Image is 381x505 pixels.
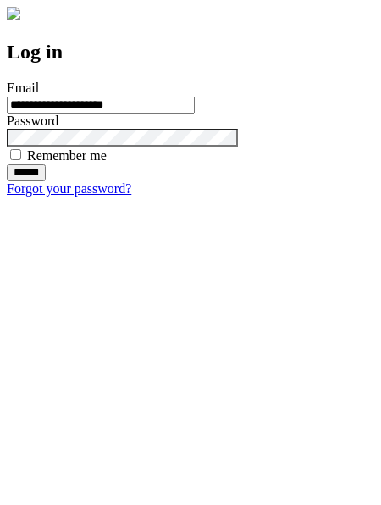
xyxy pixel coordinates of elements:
img: logo-4e3dc11c47720685a147b03b5a06dd966a58ff35d612b21f08c02c0306f2b779.png [7,7,20,20]
a: Forgot your password? [7,181,131,196]
label: Remember me [27,148,107,163]
label: Email [7,80,39,95]
h2: Log in [7,41,374,64]
label: Password [7,114,58,128]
